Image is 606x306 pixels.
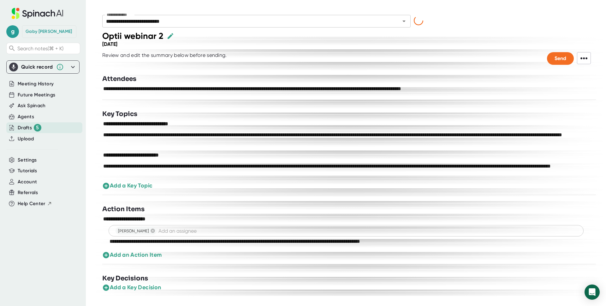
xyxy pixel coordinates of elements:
div: Quick record [9,61,77,73]
button: Agents [18,113,34,120]
button: Future Meetings [18,91,55,99]
span: Help Center [18,200,45,207]
button: Account [18,178,37,186]
span: ••• [577,52,591,64]
div: [PERSON_NAME] [116,227,157,235]
button: Referrals [18,189,38,196]
button: Add a Key Topic [102,181,152,190]
button: Add a Key Decision [102,283,161,292]
h3: Action Items [102,205,145,214]
span: Send [555,55,566,61]
div: Review and edit the summary below before sending. [102,52,227,65]
button: Send [547,52,574,65]
span: g [6,25,19,38]
div: Optii webinar 2 [102,31,163,41]
div: Open Intercom Messenger [585,285,600,300]
div: Drafts [18,124,41,132]
button: Drafts 5 [18,124,41,132]
div: Quick record [21,64,53,70]
button: Tutorials [18,167,37,174]
span: Search notes (⌘ + K) [17,46,63,52]
button: Open [400,17,408,26]
input: Add an assignee [157,226,577,235]
h3: Key Decisions [102,274,148,283]
h3: Key Topics [102,109,137,119]
button: Upload [18,135,34,143]
button: Ask Spinach [18,102,46,109]
button: Settings [18,156,37,164]
div: [DATE] [102,41,117,47]
div: 5 [34,124,41,132]
h3: Attendees [102,74,136,84]
div: Gaby Terrazas [26,29,72,34]
button: Help Center [18,200,52,207]
span: [PERSON_NAME] [116,228,151,234]
button: Meeting History [18,80,54,88]
button: Add an Action Item [102,251,162,259]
